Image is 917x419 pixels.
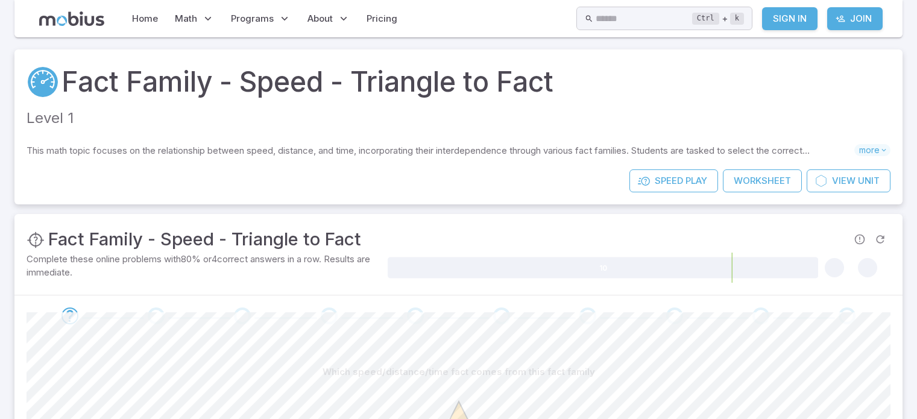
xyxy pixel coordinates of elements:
a: Worksheet [723,169,802,192]
span: Unit [858,174,880,187]
p: Which speed/distance/time fact comes from this fact family [323,365,595,379]
div: Go to the next question [407,307,424,324]
a: Join [827,7,883,30]
a: Speed/Distance/Time [27,66,59,98]
span: View [832,174,856,187]
p: This math topic focuses on the relationship between speed, distance, and time, incorporating thei... [27,144,854,157]
a: Pricing [363,5,401,33]
span: Refresh Question [870,229,890,250]
h3: Fact Family - Speed - Triangle to Fact [48,226,361,253]
span: Speed [655,174,683,187]
a: ViewUnit [807,169,890,192]
div: Go to the next question [666,307,683,324]
div: Go to the next question [234,307,251,324]
a: Fact Family - Speed - Triangle to Fact [61,61,553,102]
span: Programs [231,12,274,25]
div: Go to the next question [148,307,165,324]
span: Report an issue with the question [849,229,870,250]
p: Complete these online problems with 80 % or 4 correct answers in a row. Results are immediate. [27,253,385,279]
div: Go to the next question [839,307,856,324]
div: Go to the next question [321,307,338,324]
div: Go to the next question [752,307,769,324]
kbd: Ctrl [692,13,719,25]
div: Go to the next question [493,307,510,324]
a: Home [128,5,162,33]
span: Math [175,12,197,25]
a: SpeedPlay [629,169,718,192]
p: Level 1 [27,107,890,130]
kbd: k [730,13,744,25]
div: Go to the next question [579,307,596,324]
span: About [307,12,333,25]
div: Go to the next question [61,307,78,324]
div: + [692,11,744,26]
span: Play [685,174,707,187]
a: Sign In [762,7,818,30]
